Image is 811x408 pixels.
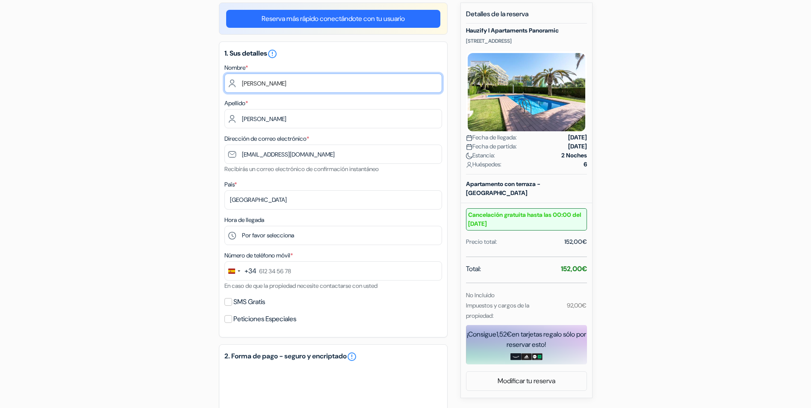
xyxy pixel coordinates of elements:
[224,49,442,59] h5: 1. Sus detalles
[224,109,442,128] input: Introduzca el apellido
[466,237,497,246] div: Precio total:
[561,264,587,273] strong: 152,00€
[466,153,472,159] img: moon.svg
[466,264,481,274] span: Total:
[224,165,379,173] small: Recibirás un correo electrónico de confirmación instantáneo
[466,162,472,168] img: user_icon.svg
[532,353,543,360] img: uber-uber-eats-card.png
[466,144,472,150] img: calendar.svg
[564,237,587,246] div: 152,00€
[224,261,442,281] input: 612 34 56 78
[521,353,532,360] img: adidas-card.png
[466,133,517,142] span: Fecha de llegada:
[224,145,442,164] input: Introduzca la dirección de correo electrónico
[496,330,512,339] span: 1,52€
[567,302,587,309] small: 92,00€
[245,266,257,276] div: +34
[267,49,277,59] i: error_outline
[510,353,521,360] img: amazon-card-no-text.png
[561,151,587,160] strong: 2 Noches
[466,208,587,231] small: Cancelación gratuita hasta las 00:00 del [DATE]
[466,329,587,350] div: ¡Consigue en tarjetas regalo sólo por reservar esto!
[466,291,495,299] small: No Incluido
[347,352,357,362] a: error_outline
[224,352,442,362] h5: 2. Forma de pago - seguro y encriptado
[466,142,517,151] span: Fecha de partida:
[466,38,587,44] p: [STREET_ADDRESS]
[466,373,587,389] a: Modificar tu reserva
[466,151,495,160] span: Estancia:
[466,180,540,197] b: Apartamento con terraza - [GEOGRAPHIC_DATA]
[224,216,264,225] label: Hora de llegada
[568,133,587,142] strong: [DATE]
[267,49,277,58] a: error_outline
[466,27,587,34] h5: Hauzify I Apartaments Panoramic
[224,282,377,290] small: En caso de que la propiedad necesite contactarse con usted
[224,63,248,72] label: Nombre
[224,251,293,260] label: Número de teléfono móvil
[233,313,296,325] label: Peticiones Especiales
[466,160,501,169] span: Huéspedes:
[224,99,248,108] label: Apellido
[224,134,309,143] label: Dirección de correo electrónico
[466,302,529,319] small: Impuestos y cargos de la propiedad:
[225,262,257,280] button: Change country, selected Spain (+34)
[224,74,442,93] input: Ingrese el nombre
[466,10,587,24] h5: Detalles de la reserva
[224,180,237,189] label: País
[466,135,472,141] img: calendar.svg
[584,160,587,169] strong: 6
[226,10,440,28] a: Reserva más rápido conectándote con tu usuario
[233,296,265,308] label: SMS Gratis
[568,142,587,151] strong: [DATE]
